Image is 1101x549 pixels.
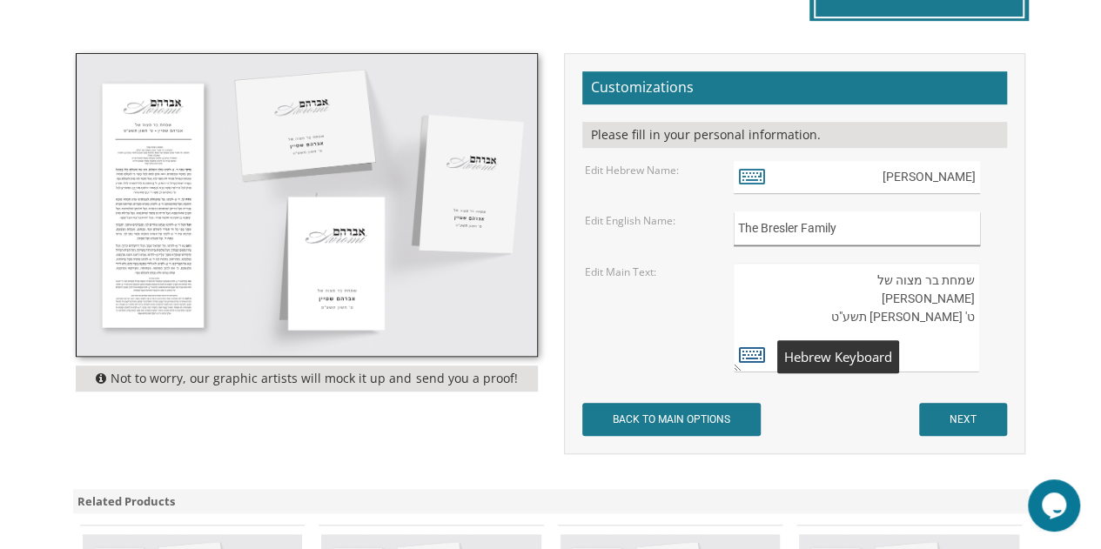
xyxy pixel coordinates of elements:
[585,163,679,177] label: Edit Hebrew Name:
[585,264,656,279] label: Edit Main Text:
[734,263,980,372] textarea: שמחת בר מצוה של [PERSON_NAME] ט' [PERSON_NAME] תשע"ט
[76,365,537,392] div: Not to worry, our graphic artists will mock it up and send you a proof!
[585,213,675,228] label: Edit English Name:
[1028,479,1084,532] iframe: chat widget
[73,489,1029,514] div: Related Products
[582,122,1007,148] div: Please fill in your personal information.
[582,403,761,436] input: BACK TO MAIN OPTIONS
[582,71,1007,104] h2: Customizations
[919,403,1007,436] input: NEXT
[77,54,536,356] img: cbstyle1.jpg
